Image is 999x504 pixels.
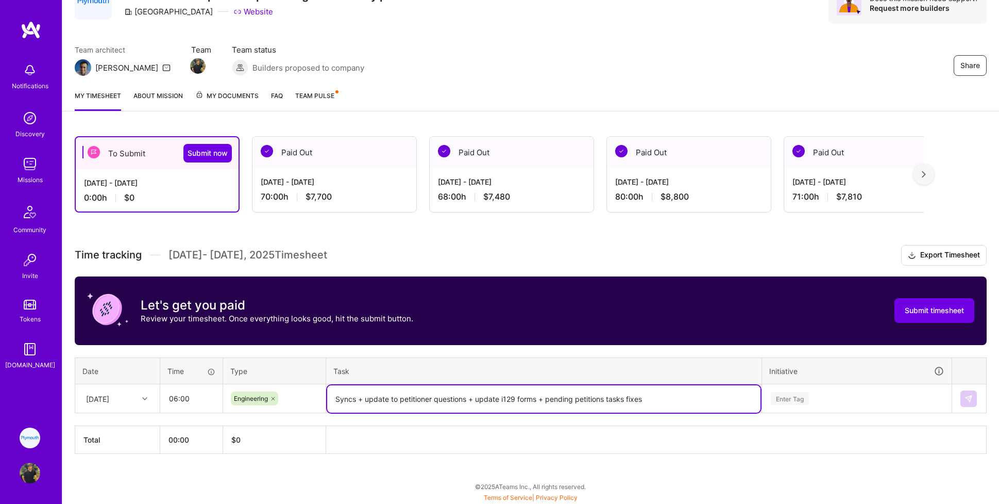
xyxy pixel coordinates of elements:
[24,300,36,310] img: tokens
[615,191,763,202] div: 80:00 h
[271,90,283,111] a: FAQ
[18,174,43,185] div: Missions
[769,365,944,377] div: Initiative
[75,426,160,454] th: Total
[295,90,337,111] a: Team Pulse
[894,298,974,323] button: Submit timesheet
[17,463,43,483] a: User Avatar
[142,396,147,401] i: icon Chevron
[908,250,916,261] i: icon Download
[167,366,215,377] div: Time
[792,191,940,202] div: 71:00 h
[22,270,38,281] div: Invite
[922,171,926,178] img: right
[836,191,862,202] span: $7,810
[84,177,230,188] div: [DATE] - [DATE]
[95,62,158,73] div: [PERSON_NAME]
[18,200,42,224] img: Community
[88,146,100,158] img: To Submit
[15,128,45,139] div: Discovery
[13,224,46,235] div: Community
[12,80,48,91] div: Notifications
[20,463,40,483] img: User Avatar
[870,3,978,13] div: Request more builders
[261,145,273,157] img: Paid Out
[327,385,760,413] textarea: Syncs + update to petitioner questions + update i129 forms + pending petitions tasks fixes
[124,6,213,17] div: [GEOGRAPHIC_DATA]
[168,249,327,262] span: [DATE] - [DATE] , 2025 Timesheet
[901,245,987,266] button: Export Timesheet
[20,339,40,360] img: guide book
[75,249,142,262] span: Time tracking
[191,57,205,75] a: Team Member Avatar
[75,90,121,111] a: My timesheet
[261,176,408,187] div: [DATE] - [DATE]
[483,191,510,202] span: $7,480
[17,428,43,448] a: Plymouth: Fullstack developer to help build a global mobility platform
[438,176,585,187] div: [DATE] - [DATE]
[615,145,628,157] img: Paid Out
[231,435,241,444] span: $ 0
[20,154,40,174] img: teamwork
[141,298,413,313] h3: Let's get you paid
[536,494,578,501] a: Privacy Policy
[252,137,416,168] div: Paid Out
[232,44,364,55] span: Team status
[124,8,132,16] i: icon CompanyGray
[84,192,230,203] div: 0:00 h
[234,395,268,402] span: Engineering
[233,6,273,17] a: Website
[438,191,585,202] div: 68:00 h
[430,137,594,168] div: Paid Out
[607,137,771,168] div: Paid Out
[20,60,40,80] img: bell
[190,58,206,74] img: Team Member Avatar
[75,357,160,384] th: Date
[20,314,41,324] div: Tokens
[960,60,980,71] span: Share
[223,357,326,384] th: Type
[161,385,222,412] input: HH:MM
[784,137,948,168] div: Paid Out
[75,59,91,76] img: Team Architect
[124,192,134,203] span: $0
[792,176,940,187] div: [DATE] - [DATE]
[326,357,762,384] th: Task
[964,395,973,403] img: Submit
[484,494,532,501] a: Terms of Service
[792,145,805,157] img: Paid Out
[133,90,183,111] a: About Mission
[261,191,408,202] div: 70:00 h
[195,90,259,102] span: My Documents
[295,92,334,100] span: Team Pulse
[183,144,232,162] button: Submit now
[905,305,964,316] span: Submit timesheet
[771,391,809,407] div: Enter Tag
[5,360,55,370] div: [DOMAIN_NAME]
[615,176,763,187] div: [DATE] - [DATE]
[75,44,171,55] span: Team architect
[87,289,128,330] img: coin
[306,191,332,202] span: $7,700
[252,62,364,73] span: Builders proposed to company
[661,191,689,202] span: $8,800
[484,494,578,501] span: |
[438,145,450,157] img: Paid Out
[160,426,223,454] th: 00:00
[954,55,987,76] button: Share
[76,137,239,169] div: To Submit
[86,393,109,404] div: [DATE]
[188,148,228,158] span: Submit now
[20,428,40,448] img: Plymouth: Fullstack developer to help build a global mobility platform
[141,313,413,324] p: Review your timesheet. Once everything looks good, hit the submit button.
[21,21,41,39] img: logo
[62,474,999,499] div: © 2025 ATeams Inc., All rights reserved.
[191,44,211,55] span: Team
[195,90,259,111] a: My Documents
[20,250,40,270] img: Invite
[162,63,171,72] i: icon Mail
[20,108,40,128] img: discovery
[232,59,248,76] img: Builders proposed to company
